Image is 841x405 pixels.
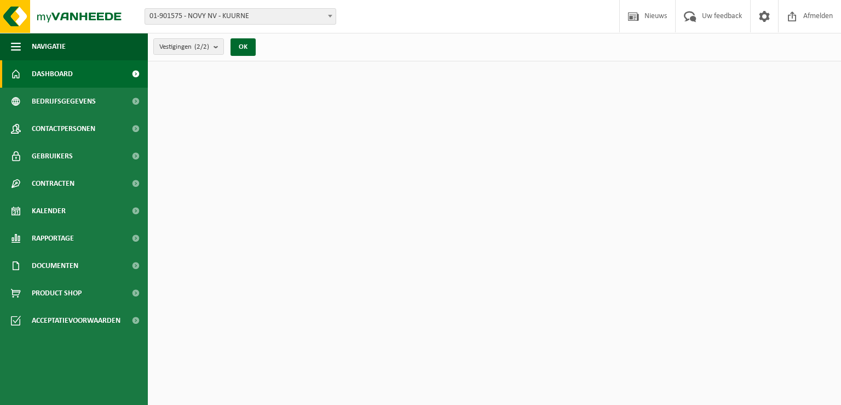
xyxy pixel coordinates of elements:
span: Bedrijfsgegevens [32,88,96,115]
count: (2/2) [194,43,209,50]
span: Kalender [32,197,66,225]
span: Product Shop [32,279,82,307]
span: Contactpersonen [32,115,95,142]
button: OK [231,38,256,56]
button: Vestigingen(2/2) [153,38,224,55]
span: Acceptatievoorwaarden [32,307,120,334]
span: Navigatie [32,33,66,60]
span: Rapportage [32,225,74,252]
span: Documenten [32,252,78,279]
span: Vestigingen [159,39,209,55]
span: Dashboard [32,60,73,88]
span: 01-901575 - NOVY NV - KUURNE [145,9,336,24]
span: Contracten [32,170,74,197]
span: Gebruikers [32,142,73,170]
span: 01-901575 - NOVY NV - KUURNE [145,8,336,25]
